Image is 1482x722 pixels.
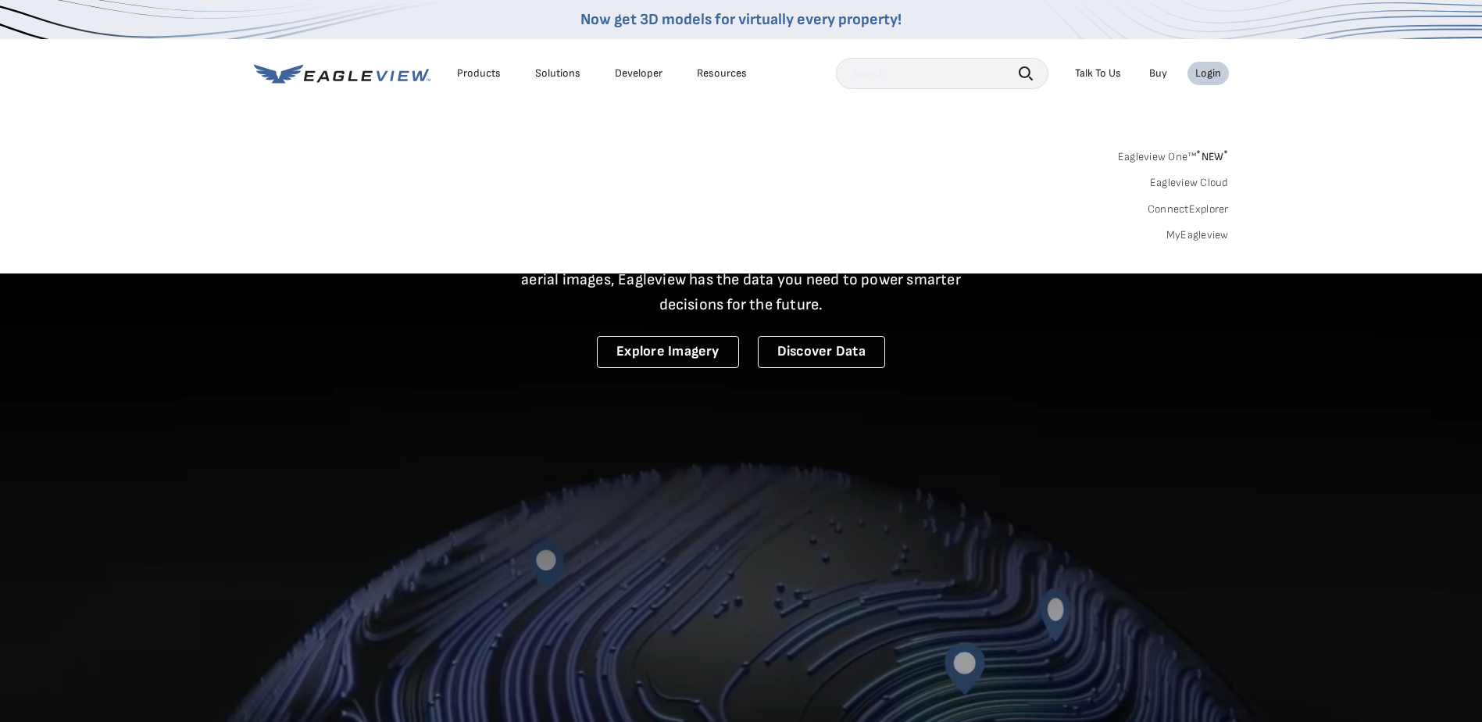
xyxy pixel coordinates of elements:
div: Resources [697,66,747,80]
p: A new era starts here. Built on more than 3.5 billion high-resolution aerial images, Eagleview ha... [502,242,980,317]
span: NEW [1196,150,1228,163]
div: Talk To Us [1075,66,1121,80]
a: Discover Data [758,336,885,368]
div: Products [457,66,501,80]
a: ConnectExplorer [1148,202,1229,216]
a: Buy [1149,66,1167,80]
input: Search [836,58,1048,89]
a: Now get 3D models for virtually every property! [580,10,902,29]
a: MyEagleview [1166,228,1229,242]
div: Solutions [535,66,580,80]
div: Login [1195,66,1221,80]
a: Eagleview One™*NEW* [1118,145,1229,163]
a: Developer [615,66,662,80]
a: Explore Imagery [597,336,739,368]
a: Eagleview Cloud [1150,176,1229,190]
